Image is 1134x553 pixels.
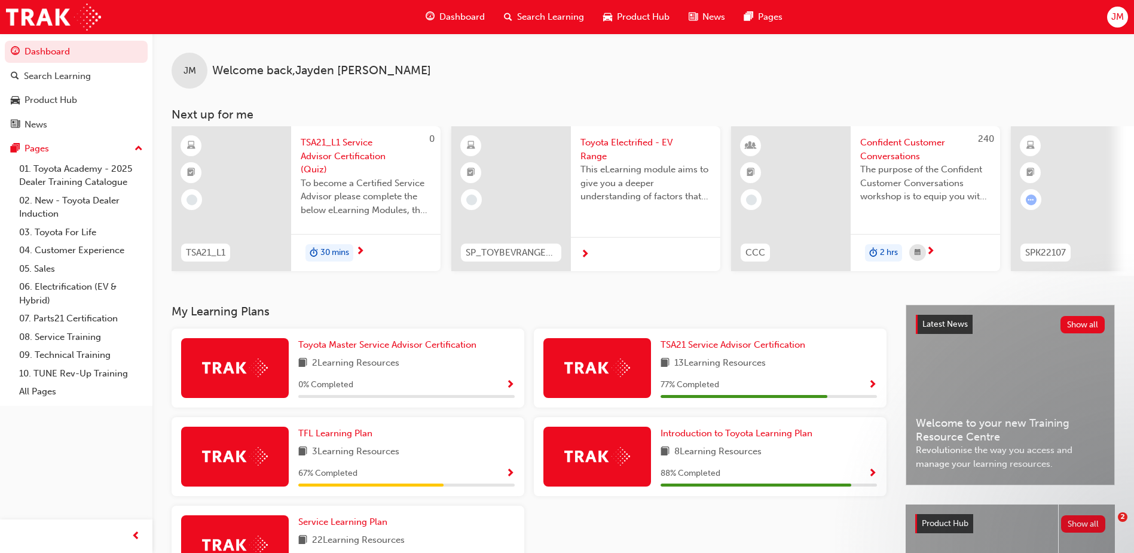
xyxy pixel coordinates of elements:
[312,533,405,548] span: 22 Learning Resources
[926,247,935,257] span: next-icon
[744,10,753,25] span: pages-icon
[152,108,1134,121] h3: Next up for me
[25,118,47,132] div: News
[298,428,372,439] span: TFL Learning Plan
[506,380,515,391] span: Show Progress
[212,64,431,78] span: Welcome back , Jayden [PERSON_NAME]
[312,356,399,371] span: 2 Learning Resources
[661,356,670,371] span: book-icon
[298,516,387,527] span: Service Learning Plan
[467,138,475,154] span: learningResourceType_ELEARNING-icon
[24,69,91,83] div: Search Learning
[429,133,435,144] span: 0
[978,133,994,144] span: 240
[14,328,148,347] a: 08. Service Training
[298,427,377,440] a: TFL Learning Plan
[661,427,817,440] a: Introduction to Toyota Learning Plan
[187,138,195,154] span: learningResourceType_ELEARNING-icon
[135,141,143,157] span: up-icon
[689,10,698,25] span: news-icon
[5,138,148,160] button: Pages
[298,445,307,460] span: book-icon
[466,246,557,260] span: SP_TOYBEVRANGE_EL
[603,10,612,25] span: car-icon
[186,246,225,260] span: TSA21_L1
[661,378,719,392] span: 77 % Completed
[11,95,20,106] span: car-icon
[310,245,318,261] span: duration-icon
[298,467,357,481] span: 67 % Completed
[172,305,887,318] h3: My Learning Plans
[11,47,20,57] span: guage-icon
[494,5,594,29] a: search-iconSearch Learning
[922,319,968,329] span: Latest News
[747,138,755,154] span: learningResourceType_INSTRUCTOR_LED-icon
[14,309,148,328] a: 07. Parts21 Certification
[1025,246,1066,260] span: SPK22107
[1026,138,1035,154] span: learningResourceType_ELEARNING-icon
[1026,195,1037,205] span: learningRecordVerb_ATTEMPT-icon
[504,10,512,25] span: search-icon
[1061,515,1106,533] button: Show all
[580,250,589,260] span: next-icon
[6,4,101,31] img: Trak
[747,165,755,181] span: booktick-icon
[426,10,435,25] span: guage-icon
[301,177,431,217] span: To become a Certified Service Advisor please complete the below eLearning Modules, the Service Ad...
[517,10,584,24] span: Search Learning
[661,338,810,352] a: TSA21 Service Advisor Certification
[594,5,679,29] a: car-iconProduct Hub
[745,246,765,260] span: CCC
[187,195,197,205] span: learningRecordVerb_NONE-icon
[298,378,353,392] span: 0 % Completed
[580,163,711,203] span: This eLearning module aims to give you a deeper understanding of factors that influence driving r...
[14,160,148,192] a: 01. Toyota Academy - 2025 Dealer Training Catalogue
[172,126,441,271] a: 0TSA21_L1TSA21_L1 Service Advisor Certification (Quiz)To become a Certified Service Advisor pleas...
[14,346,148,364] a: 09. Technical Training
[868,380,877,391] span: Show Progress
[14,223,148,242] a: 03. Toyota For Life
[868,378,877,393] button: Show Progress
[916,315,1105,334] a: Latest NewsShow all
[869,245,878,261] span: duration-icon
[298,339,476,350] span: Toyota Master Service Advisor Certification
[1093,512,1122,541] iframe: Intercom live chat
[14,382,148,401] a: All Pages
[1060,316,1105,333] button: Show all
[506,466,515,481] button: Show Progress
[731,126,1000,271] a: 240CCCConfident Customer ConversationsThe purpose of the Confident Customer Conversations worksho...
[301,136,431,177] span: TSA21_L1 Service Advisor Certification (Quiz)
[674,445,762,460] span: 8 Learning Resources
[735,5,792,29] a: pages-iconPages
[916,417,1105,443] span: Welcome to your new Training Resource Centre
[1118,512,1127,522] span: 2
[298,533,307,548] span: book-icon
[915,245,921,260] span: calendar-icon
[466,195,477,205] span: learningRecordVerb_NONE-icon
[661,445,670,460] span: book-icon
[356,247,365,257] span: next-icon
[5,41,148,63] a: Dashboard
[467,165,475,181] span: booktick-icon
[617,10,670,24] span: Product Hub
[906,305,1115,485] a: Latest NewsShow allWelcome to your new Training Resource CentreRevolutionise the way you access a...
[661,428,812,439] span: Introduction to Toyota Learning Plan
[312,445,399,460] span: 3 Learning Resources
[915,514,1105,533] a: Product HubShow all
[298,338,481,352] a: Toyota Master Service Advisor Certification
[880,246,898,260] span: 2 hrs
[202,358,268,377] img: Trak
[679,5,735,29] a: news-iconNews
[11,120,20,130] span: news-icon
[14,192,148,223] a: 02. New - Toyota Dealer Induction
[1111,10,1124,24] span: JM
[868,466,877,481] button: Show Progress
[298,515,392,529] a: Service Learning Plan
[860,136,991,163] span: Confident Customer Conversations
[868,469,877,479] span: Show Progress
[14,364,148,383] a: 10. TUNE Rev-Up Training
[320,246,349,260] span: 30 mins
[5,38,148,138] button: DashboardSearch LearningProduct HubNews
